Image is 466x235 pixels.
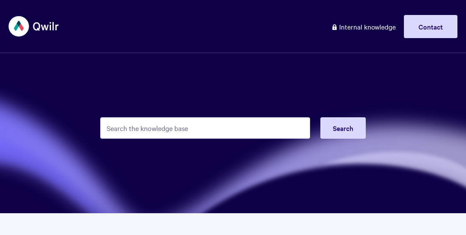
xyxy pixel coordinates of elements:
[325,15,402,38] a: Internal knowledge
[333,123,353,133] span: Search
[9,10,60,42] img: Qwilr Help Center
[100,117,310,139] input: Search the knowledge base
[404,15,457,38] a: Contact
[320,117,366,139] button: Search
